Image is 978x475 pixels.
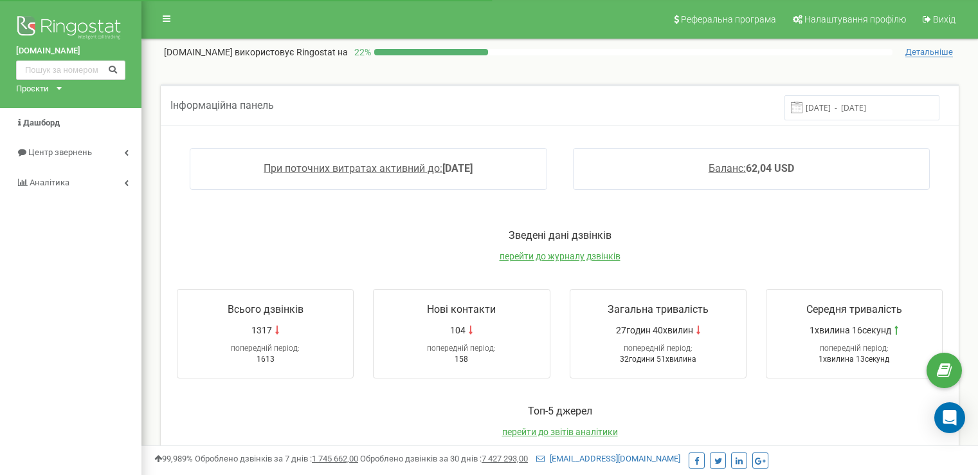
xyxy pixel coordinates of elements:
[804,14,906,24] span: Налаштування профілю
[608,303,709,315] span: Загальна тривалість
[502,427,618,437] a: перейти до звітів аналітики
[16,13,125,45] img: Ringostat logo
[819,355,889,364] span: 1хвилина 13секунд
[164,46,348,59] p: [DOMAIN_NAME]
[934,402,965,433] div: Open Intercom Messenger
[681,14,776,24] span: Реферальна програма
[820,344,889,353] span: попередній період:
[709,162,794,174] a: Баланс:62,04 USD
[30,178,69,187] span: Аналiтика
[536,454,680,463] a: [EMAIL_ADDRESS][DOMAIN_NAME]
[16,45,125,57] a: [DOMAIN_NAME]
[170,99,274,111] span: Інформаційна панель
[360,454,528,463] span: Оброблено дзвінків за 30 днів :
[427,303,496,315] span: Нові контакти
[810,324,891,337] span: 1хвилина 16секунд
[624,344,693,353] span: попередній період:
[23,118,60,127] span: Дашборд
[509,229,611,241] span: Зведені дані дзвінків
[264,162,473,174] a: При поточних витратах активний до:[DATE]
[154,454,193,463] span: 99,989%
[709,162,746,174] span: Баланс:
[482,454,528,463] u: 7 427 293,00
[933,14,955,24] span: Вихід
[16,83,49,95] div: Проєкти
[257,355,275,364] span: 1613
[312,454,358,463] u: 1 745 662,00
[251,324,272,337] span: 1317
[500,251,620,261] a: перейти до журналу дзвінків
[264,162,442,174] span: При поточних витратах активний до:
[528,405,592,417] span: Toп-5 джерел
[616,324,693,337] span: 27годин 40хвилин
[620,355,696,364] span: 32години 51хвилина
[228,303,303,315] span: Всього дзвінків
[16,61,125,80] input: Пошук за номером
[28,147,92,157] span: Центр звернень
[905,47,953,57] span: Детальніше
[455,355,468,364] span: 158
[235,47,348,57] span: використовує Ringostat на
[195,454,358,463] span: Оброблено дзвінків за 7 днів :
[231,344,300,353] span: попередній період:
[427,344,496,353] span: попередній період:
[450,324,466,337] span: 104
[348,46,374,59] p: 22 %
[806,303,902,315] span: Середня тривалість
